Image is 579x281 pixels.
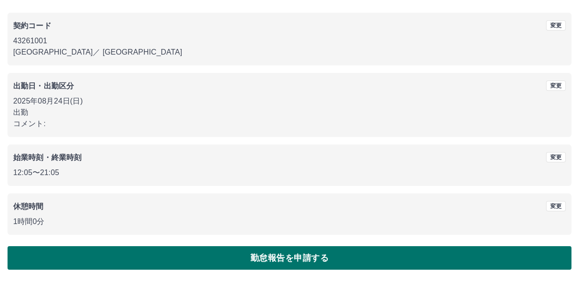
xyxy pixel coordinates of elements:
[13,96,566,107] p: 2025年08月24日(日)
[546,201,566,211] button: 変更
[546,152,566,162] button: 変更
[8,246,571,270] button: 勤怠報告を申請する
[13,22,51,30] b: 契約コード
[13,118,566,129] p: コメント:
[546,20,566,31] button: 変更
[13,107,566,118] p: 出勤
[13,216,566,227] p: 1時間0分
[13,167,566,178] p: 12:05 〜 21:05
[13,47,566,58] p: [GEOGRAPHIC_DATA] ／ [GEOGRAPHIC_DATA]
[13,35,566,47] p: 43261001
[13,202,44,210] b: 休憩時間
[546,80,566,91] button: 変更
[13,153,81,161] b: 始業時刻・終業時刻
[13,82,74,90] b: 出勤日・出勤区分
